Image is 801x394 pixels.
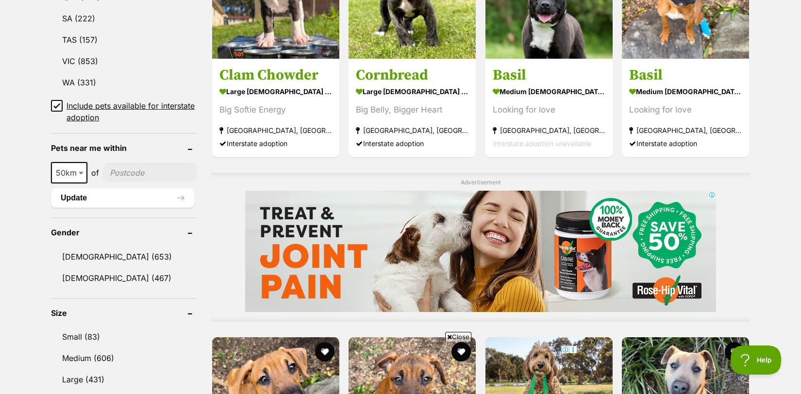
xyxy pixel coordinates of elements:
a: [DEMOGRAPHIC_DATA] (467) [51,268,197,288]
header: Gender [51,228,197,237]
a: [DEMOGRAPHIC_DATA] (653) [51,246,197,267]
strong: large [DEMOGRAPHIC_DATA] Dog [219,84,332,98]
strong: large [DEMOGRAPHIC_DATA] Dog [356,84,468,98]
div: Advertisement [211,173,750,322]
a: TAS (157) [51,30,197,50]
div: Looking for love [493,103,605,116]
a: Basil medium [DEMOGRAPHIC_DATA] Dog Looking for love [GEOGRAPHIC_DATA], [GEOGRAPHIC_DATA] Interst... [485,59,613,157]
a: Large (431) [51,369,197,390]
a: Small (83) [51,327,197,347]
a: WA (331) [51,72,197,93]
h3: Clam Chowder [219,66,332,84]
h3: Basil [629,66,742,84]
header: Size [51,309,197,317]
iframe: Advertisement [245,191,716,312]
div: Looking for love [629,103,742,116]
span: of [91,167,99,179]
strong: [GEOGRAPHIC_DATA], [GEOGRAPHIC_DATA] [629,124,742,137]
iframe: Help Scout Beacon - Open [731,345,782,375]
iframe: Advertisement [224,345,577,389]
input: postcode [103,164,197,182]
strong: medium [DEMOGRAPHIC_DATA] Dog [629,84,742,98]
a: VIC (853) [51,51,197,71]
h3: Cornbread [356,66,468,84]
span: Close [445,332,471,342]
div: Big Softie Energy [219,103,332,116]
a: Cornbread large [DEMOGRAPHIC_DATA] Dog Big Belly, Bigger Heart [GEOGRAPHIC_DATA], [GEOGRAPHIC_DAT... [349,59,476,157]
a: Basil medium [DEMOGRAPHIC_DATA] Dog Looking for love [GEOGRAPHIC_DATA], [GEOGRAPHIC_DATA] Interst... [622,59,749,157]
button: favourite [725,342,744,361]
button: Update [51,188,194,208]
strong: [GEOGRAPHIC_DATA], [GEOGRAPHIC_DATA] [493,124,605,137]
a: Medium (606) [51,348,197,368]
span: 50km [52,166,86,180]
div: Interstate adoption [219,137,332,150]
strong: [GEOGRAPHIC_DATA], [GEOGRAPHIC_DATA] [356,124,468,137]
strong: [GEOGRAPHIC_DATA], [GEOGRAPHIC_DATA] [219,124,332,137]
div: Big Belly, Bigger Heart [356,103,468,116]
span: 50km [51,162,87,183]
header: Pets near me within [51,144,197,152]
a: Include pets available for interstate adoption [51,100,197,123]
div: Interstate adoption [356,137,468,150]
h3: Basil [493,66,605,84]
a: SA (222) [51,8,197,29]
span: Interstate adoption unavailable [493,139,591,148]
a: Clam Chowder large [DEMOGRAPHIC_DATA] Dog Big Softie Energy [GEOGRAPHIC_DATA], [GEOGRAPHIC_DATA] ... [212,59,339,157]
span: Include pets available for interstate adoption [67,100,197,123]
div: Interstate adoption [629,137,742,150]
strong: medium [DEMOGRAPHIC_DATA] Dog [493,84,605,98]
